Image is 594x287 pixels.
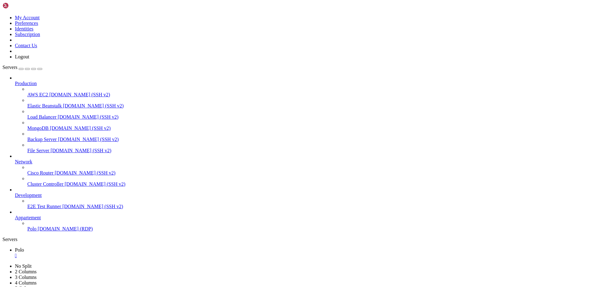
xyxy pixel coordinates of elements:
span: [DOMAIN_NAME] (SSH v2) [65,181,126,187]
li: Network [15,153,592,187]
li: Backup Server [DOMAIN_NAME] (SSH v2) [27,131,592,142]
a: Elastic Beanstalk [DOMAIN_NAME] (SSH v2) [27,103,592,109]
a: MongoDB [DOMAIN_NAME] (SSH v2) [27,125,592,131]
a: Contact Us [15,43,37,48]
a: Load Balancer [DOMAIN_NAME] (SSH v2) [27,114,592,120]
a: 3 Columns [15,275,37,280]
a: File Server [DOMAIN_NAME] (SSH v2) [27,148,592,153]
a: Network [15,159,592,165]
span: Appartement [15,215,41,220]
span: Network [15,159,32,164]
span: [DOMAIN_NAME] (SSH v2) [58,137,119,142]
li: File Server [DOMAIN_NAME] (SSH v2) [27,142,592,153]
li: Cisco Router [DOMAIN_NAME] (SSH v2) [27,165,592,176]
span: Polo [15,247,24,253]
li: Production [15,75,592,153]
a: Appartement [15,215,592,221]
a: AWS EC2 [DOMAIN_NAME] (SSH v2) [27,92,592,98]
a: Servers [2,65,42,70]
span: Polo [27,226,36,231]
li: AWS EC2 [DOMAIN_NAME] (SSH v2) [27,86,592,98]
li: MongoDB [DOMAIN_NAME] (SSH v2) [27,120,592,131]
span: [DOMAIN_NAME] (RDP) [38,226,93,231]
span: Servers [2,65,17,70]
a: My Account [15,15,40,20]
li: Load Balancer [DOMAIN_NAME] (SSH v2) [27,109,592,120]
li: Appartement [15,209,592,232]
span: Cisco Router [27,170,53,175]
a: Backup Server [DOMAIN_NAME] (SSH v2) [27,137,592,142]
img: Shellngn [2,2,38,9]
a: E2E Test Runner [DOMAIN_NAME] (SSH v2) [27,204,592,209]
span: Development [15,193,42,198]
span: Elastic Beanstalk [27,103,62,108]
a:  [15,253,592,258]
li: Elastic Beanstalk [DOMAIN_NAME] (SSH v2) [27,98,592,109]
span: MongoDB [27,125,48,131]
span: Load Balancer [27,114,57,120]
a: Identities [15,26,34,31]
span: AWS EC2 [27,92,48,97]
a: Cluster Controller [DOMAIN_NAME] (SSH v2) [27,181,592,187]
a: Cisco Router [DOMAIN_NAME] (SSH v2) [27,170,592,176]
span: E2E Test Runner [27,204,61,209]
a: No Split [15,263,32,269]
a: Production [15,81,592,86]
span: Backup Server [27,137,57,142]
a: Preferences [15,20,38,26]
a: Polo [DOMAIN_NAME] (RDP) [27,226,592,232]
span: Cluster Controller [27,181,63,187]
a: Polo [15,247,592,258]
span: [DOMAIN_NAME] (SSH v2) [55,170,116,175]
li: Cluster Controller [DOMAIN_NAME] (SSH v2) [27,176,592,187]
span: [DOMAIN_NAME] (SSH v2) [62,204,123,209]
div: Servers [2,237,592,242]
span: [DOMAIN_NAME] (SSH v2) [63,103,124,108]
span: [DOMAIN_NAME] (SSH v2) [50,125,111,131]
a: 2 Columns [15,269,37,274]
a: 4 Columns [15,280,37,285]
a: Subscription [15,32,40,37]
li: Polo [DOMAIN_NAME] (RDP) [27,221,592,232]
span: [DOMAIN_NAME] (SSH v2) [51,148,112,153]
span: [DOMAIN_NAME] (SSH v2) [58,114,119,120]
a: Development [15,193,592,198]
span: Production [15,81,37,86]
span: File Server [27,148,49,153]
span: [DOMAIN_NAME] (SSH v2) [49,92,110,97]
li: Development [15,187,592,209]
li: E2E Test Runner [DOMAIN_NAME] (SSH v2) [27,198,592,209]
a: Logout [15,54,29,59]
